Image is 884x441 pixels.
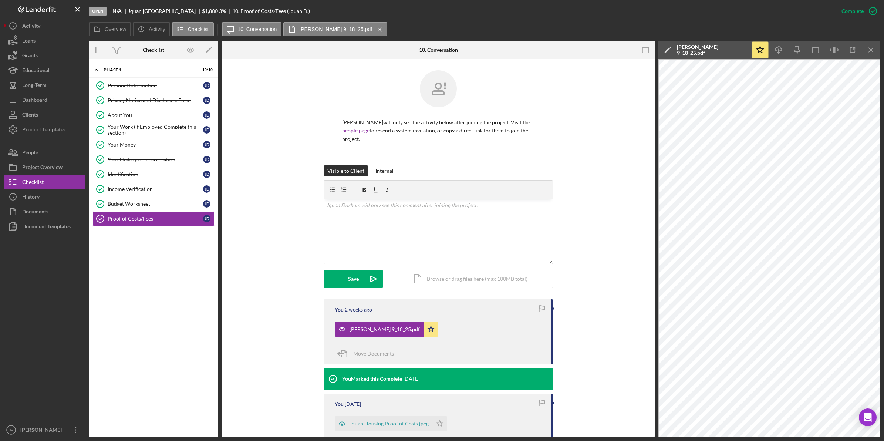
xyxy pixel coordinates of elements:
div: J D [203,126,210,134]
div: Save [348,270,359,288]
a: Documents [4,204,85,219]
div: Identification [108,171,203,177]
button: Document Templates [4,219,85,234]
div: Dashboard [22,92,47,109]
div: Long-Term [22,78,47,94]
div: People [22,145,38,162]
div: Visible to Client [327,165,364,176]
div: Checklist [143,47,164,53]
time: 2025-09-09 14:51 [345,401,361,407]
label: Overview [105,26,126,32]
div: You [335,401,344,407]
a: Proof of Costs/FeesJD [92,211,215,226]
div: J D [203,215,210,222]
button: Complete [834,4,880,18]
div: Budget Worksheet [108,201,203,207]
button: Save [324,270,383,288]
button: Grants [4,48,85,63]
div: Privacy Notice and Disclosure Form [108,97,203,103]
div: You Marked this Complete [342,376,402,382]
div: J D [203,82,210,89]
label: [PERSON_NAME] 9_18_25.pdf [299,26,372,32]
a: Budget WorksheetJD [92,196,215,211]
div: Jquan Housing Proof of Costs.jpeg [350,421,429,427]
div: Documents [22,204,48,221]
b: N/A [112,8,122,14]
time: 2025-09-18 17:23 [345,307,372,313]
div: Loans [22,33,36,50]
div: J D [203,185,210,193]
div: J D [203,141,210,148]
div: [PERSON_NAME] 9_18_25.pdf [677,44,747,56]
button: Visible to Client [324,165,368,176]
div: Your Money [108,142,203,148]
div: Open [89,7,107,16]
span: $1,800 [202,8,218,14]
div: You [335,307,344,313]
a: Personal InformationJD [92,78,215,93]
div: Income Verification [108,186,203,192]
div: Personal Information [108,83,203,88]
label: Activity [149,26,165,32]
a: Your Work (If Employed Complete this section)JD [92,122,215,137]
div: Grants [22,48,38,65]
button: Dashboard [4,92,85,107]
div: Educational [22,63,50,80]
div: [PERSON_NAME] [18,423,67,439]
button: Jquan Housing Proof of Costs.jpeg [335,416,447,431]
button: [PERSON_NAME] 9_18_25.pdf [283,22,387,36]
button: Overview [89,22,131,36]
div: J D [203,200,210,208]
div: J D [203,171,210,178]
a: people page [342,127,370,134]
a: Clients [4,107,85,122]
a: History [4,189,85,204]
div: 10. Conversation [419,47,458,53]
div: Clients [22,107,38,124]
div: About You [108,112,203,118]
div: Jquan [GEOGRAPHIC_DATA] [128,8,202,14]
button: Loans [4,33,85,48]
button: JV[PERSON_NAME] [4,423,85,437]
div: 10 / 10 [199,68,213,72]
a: Your MoneyJD [92,137,215,152]
button: People [4,145,85,160]
div: Your History of Incarceration [108,156,203,162]
a: About YouJD [92,108,215,122]
div: Project Overview [22,160,63,176]
div: J D [203,97,210,104]
button: Checklist [172,22,214,36]
div: 10. Proof of Costs/Fees (Jquan D.) [232,8,310,14]
button: Project Overview [4,160,85,175]
label: Checklist [188,26,209,32]
button: Activity [133,22,170,36]
div: Product Templates [22,122,65,139]
div: J D [203,156,210,163]
button: [PERSON_NAME] 9_18_25.pdf [335,322,438,337]
button: Activity [4,18,85,33]
button: Product Templates [4,122,85,137]
button: Move Documents [335,344,401,363]
div: [PERSON_NAME] 9_18_25.pdf [350,326,420,332]
button: Internal [372,165,397,176]
div: Phase 1 [104,68,194,72]
button: Checklist [4,175,85,189]
div: Proof of Costs/Fees [108,216,203,222]
div: History [22,189,40,206]
div: J D [203,111,210,119]
button: Educational [4,63,85,78]
span: Move Documents [353,350,394,357]
div: Open Intercom Messenger [859,408,877,426]
label: 10. Conversation [238,26,277,32]
a: IdentificationJD [92,167,215,182]
button: Long-Term [4,78,85,92]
